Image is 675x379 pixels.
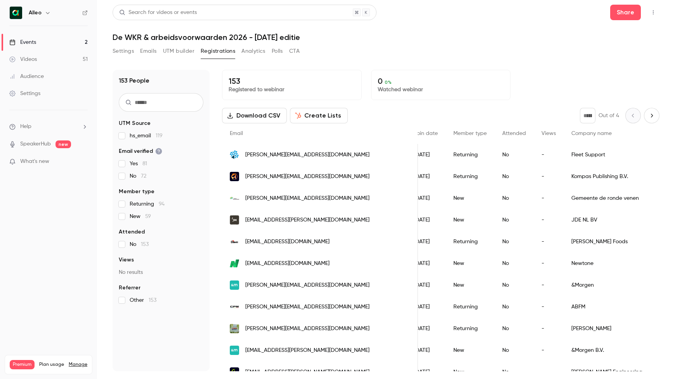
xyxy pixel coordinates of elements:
div: New [446,187,495,209]
span: [EMAIL_ADDRESS][DOMAIN_NAME] [245,260,330,268]
div: New [446,274,495,296]
span: No [130,241,149,248]
div: - [534,339,564,361]
div: No [495,209,534,231]
button: CTA [289,45,300,57]
span: new [56,140,71,148]
span: UTM Source [119,119,151,127]
span: Member type [119,188,154,196]
span: [EMAIL_ADDRESS][DOMAIN_NAME] [245,238,330,246]
span: Returning [130,200,165,208]
img: gallant.nl [230,367,239,377]
button: Registrations [201,45,235,57]
div: Kompas Publishing B.V. [564,166,675,187]
p: Registered to webinar [229,86,355,93]
span: 153 [149,298,156,303]
div: Gemeente de ronde venen [564,187,675,209]
div: No [495,231,534,253]
div: Search for videos or events [119,9,197,17]
h6: Alleo [29,9,42,17]
span: What's new [20,157,49,166]
img: dawnfoods.com [230,237,239,246]
img: enmorgen.nl [230,346,239,355]
div: New [446,209,495,231]
div: No [495,339,534,361]
div: No [495,144,534,166]
div: [DATE] [406,187,446,209]
span: Member type [453,131,487,136]
div: - [534,209,564,231]
div: Events [9,38,36,46]
button: Analytics [241,45,265,57]
img: derondevenen.nl [230,194,239,203]
button: UTM builder [163,45,194,57]
span: [EMAIL_ADDRESS][PERSON_NAME][DOMAIN_NAME] [245,216,370,224]
div: [DATE] [406,296,446,318]
span: [PERSON_NAME][EMAIL_ADDRESS][DOMAIN_NAME] [245,325,370,333]
div: - [534,253,564,274]
span: [PERSON_NAME][EMAIL_ADDRESS][DOMAIN_NAME] [245,281,370,289]
div: [DATE] [406,166,446,187]
span: 94 [159,201,165,207]
div: - [534,187,564,209]
img: enmorgen.nl [230,280,239,290]
button: Create Lists [290,108,348,123]
div: [PERSON_NAME] Foods [564,231,675,253]
span: [PERSON_NAME][EMAIL_ADDRESS][DOMAIN_NAME] [245,194,370,202]
span: Company name [571,131,612,136]
section: facet-groups [119,119,203,304]
img: 247kooi.com [230,324,239,333]
div: No [495,274,534,296]
span: [PERSON_NAME][EMAIL_ADDRESS][DOMAIN_NAME] [245,151,370,159]
div: Videos [9,55,37,63]
img: Alleo [10,7,22,19]
span: [EMAIL_ADDRESS][PERSON_NAME][DOMAIN_NAME] [245,368,370,376]
div: [PERSON_NAME] [564,318,675,339]
div: No [495,318,534,339]
span: Join date [414,131,438,136]
div: Returning [446,231,495,253]
span: 119 [156,133,163,138]
div: [DATE] [406,339,446,361]
span: Help [20,123,31,131]
li: help-dropdown-opener [9,123,88,131]
div: [DATE] [406,209,446,231]
p: 153 [229,76,355,86]
div: [DATE] [406,318,446,339]
span: [EMAIL_ADDRESS][PERSON_NAME][DOMAIN_NAME] [245,346,370,355]
div: Settings [9,90,40,97]
img: fleetsupport.com [230,150,239,159]
button: Settings [113,45,134,57]
div: No [495,166,534,187]
div: Returning [446,296,495,318]
div: Returning [446,166,495,187]
div: - [534,231,564,253]
span: New [130,213,151,220]
span: Views [541,131,556,136]
div: Returning [446,318,495,339]
div: [DATE] [406,274,446,296]
div: New [446,253,495,274]
span: 153 [141,242,149,247]
div: - [534,274,564,296]
img: kompaspublishing.nl [230,172,239,181]
a: SpeakerHub [20,140,51,148]
button: Share [610,5,641,20]
div: No [495,296,534,318]
span: 0 % [385,80,392,85]
div: Audience [9,73,44,80]
span: No [130,172,146,180]
span: 72 [141,173,146,179]
span: Views [119,256,134,264]
span: Yes [130,160,147,168]
p: No results [119,268,203,276]
button: Next page [644,108,659,123]
h1: 153 People [119,76,149,85]
div: JDE NL BV [564,209,675,231]
span: 59 [145,214,151,219]
div: &Morgen [564,274,675,296]
span: [PERSON_NAME][EMAIL_ADDRESS][DOMAIN_NAME] [245,303,370,311]
img: jdecoffee.com [230,215,239,225]
div: - [534,296,564,318]
button: Emails [140,45,156,57]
